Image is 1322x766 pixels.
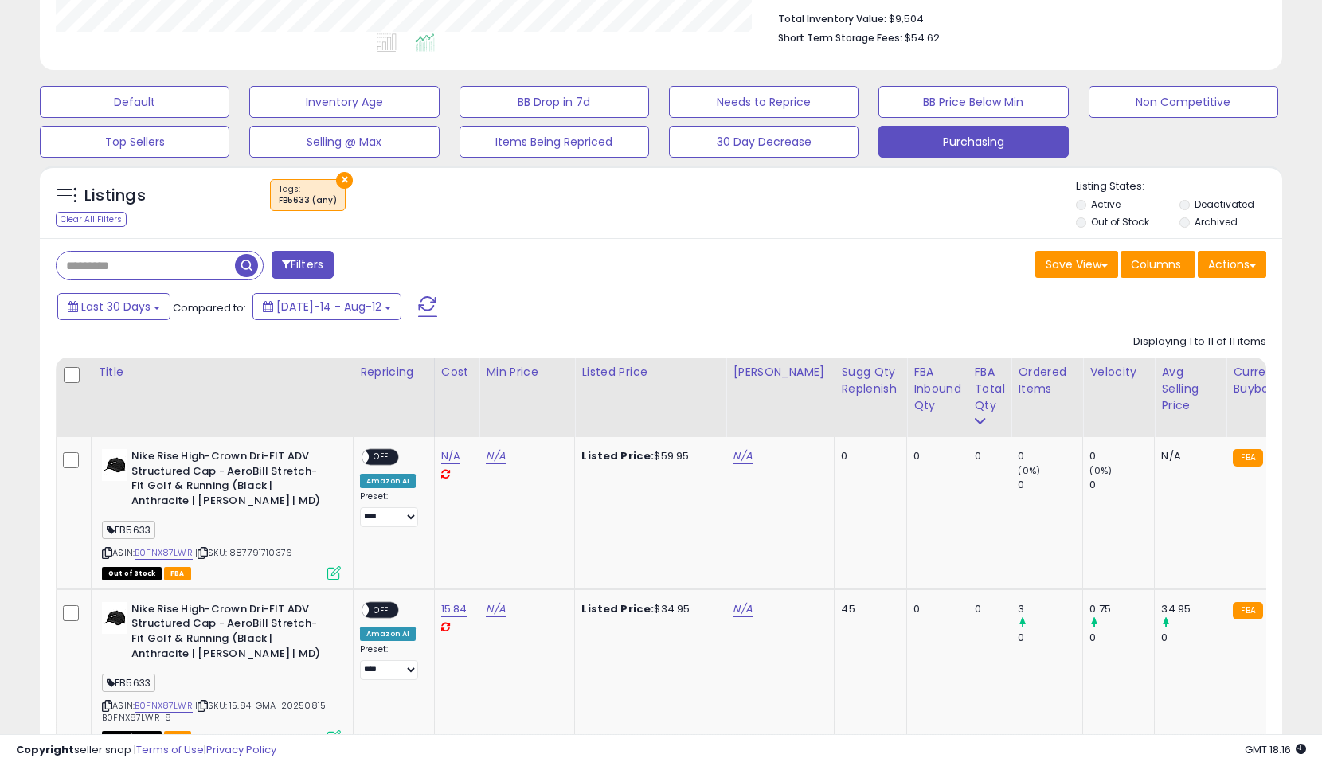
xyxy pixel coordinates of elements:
div: Title [98,364,346,381]
div: 0 [1018,631,1082,645]
div: Sugg Qty Replenish [841,364,900,397]
div: Clear All Filters [56,212,127,227]
button: 30 Day Decrease [669,126,859,158]
small: FBA [1233,602,1262,619]
strong: Copyright [16,742,74,757]
div: Displaying 1 to 11 of 11 items [1133,334,1266,350]
button: Inventory Age [249,86,439,118]
span: | SKU: 887791710376 [195,546,292,559]
a: N/A [733,448,752,464]
img: 21Hbx-NM-eL._SL40_.jpg [102,602,127,634]
span: FB5633 [102,521,155,539]
p: Listing States: [1076,179,1282,194]
b: Short Term Storage Fees: [778,31,902,45]
label: Active [1091,197,1121,211]
div: 0 [1018,449,1082,463]
span: 2025-09-12 18:16 GMT [1245,742,1306,757]
div: 0 [913,602,956,616]
b: Listed Price: [581,448,654,463]
a: N/A [441,448,460,464]
div: Ordered Items [1018,364,1076,397]
button: Selling @ Max [249,126,439,158]
a: N/A [733,601,752,617]
b: Nike Rise High-Crown Dri-FIT ADV Structured Cap - AeroBill Stretch-Fit Golf & Running (Black | An... [131,602,325,665]
label: Deactivated [1195,197,1254,211]
div: 3 [1018,602,1082,616]
div: FBA Total Qty [975,364,1005,414]
div: 0 [975,602,999,616]
div: Avg Selling Price [1161,364,1219,414]
div: 45 [841,602,894,616]
div: Current Buybox Price [1233,364,1315,397]
span: Columns [1131,256,1181,272]
div: $59.95 [581,449,714,463]
div: 0 [841,449,894,463]
small: (0%) [1089,464,1112,477]
div: 0.75 [1089,602,1154,616]
div: N/A [1161,449,1214,463]
button: BB Drop in 7d [460,86,649,118]
th: Please note that this number is a calculation based on your required days of coverage and your ve... [835,358,907,437]
button: Default [40,86,229,118]
div: Amazon AI [360,474,416,488]
b: Listed Price: [581,601,654,616]
div: 0 [913,449,956,463]
div: 34.95 [1161,602,1226,616]
span: FBA [164,567,191,580]
span: All listings that are currently out of stock and unavailable for purchase on Amazon [102,567,162,580]
a: 15.84 [441,601,467,617]
div: Preset: [360,491,422,527]
img: 21Hbx-NM-eL._SL40_.jpg [102,449,127,481]
button: Non Competitive [1089,86,1278,118]
button: Purchasing [878,126,1068,158]
button: Filters [272,251,334,279]
label: Out of Stock [1091,215,1149,229]
div: FB5633 (any) [279,195,337,206]
div: Amazon AI [360,627,416,641]
div: Repricing [360,364,428,381]
button: Last 30 Days [57,293,170,320]
b: Nike Rise High-Crown Dri-FIT ADV Structured Cap - AeroBill Stretch-Fit Golf & Running (Black | An... [131,449,325,512]
div: 0 [1089,478,1154,492]
span: OFF [369,603,394,616]
a: N/A [486,448,505,464]
button: [DATE]-14 - Aug-12 [252,293,401,320]
div: ASIN: [102,602,341,742]
button: BB Price Below Min [878,86,1068,118]
div: Min Price [486,364,568,381]
a: B0FNX87LWR [135,546,193,560]
div: Velocity [1089,364,1148,381]
div: 0 [1089,449,1154,463]
button: Items Being Repriced [460,126,649,158]
span: Compared to: [173,300,246,315]
small: FBA [1233,449,1262,467]
a: Terms of Use [136,742,204,757]
div: 0 [1089,631,1154,645]
button: Needs to Reprice [669,86,859,118]
a: B0FNX87LWR [135,699,193,713]
a: Privacy Policy [206,742,276,757]
b: Total Inventory Value: [778,12,886,25]
div: 0 [1161,631,1226,645]
small: (0%) [1018,464,1040,477]
div: 0 [975,449,999,463]
span: Last 30 Days [81,299,151,315]
label: Archived [1195,215,1238,229]
div: Preset: [360,644,422,680]
div: FBA inbound Qty [913,364,961,414]
span: FB5633 [102,674,155,692]
div: [PERSON_NAME] [733,364,827,381]
button: Save View [1035,251,1118,278]
a: N/A [486,601,505,617]
div: Listed Price [581,364,719,381]
div: $34.95 [581,602,714,616]
h5: Listings [84,185,146,207]
div: 0 [1018,478,1082,492]
button: × [336,172,353,189]
div: Cost [441,364,473,381]
div: seller snap | | [16,743,276,758]
span: [DATE]-14 - Aug-12 [276,299,381,315]
div: ASIN: [102,449,341,578]
span: $54.62 [905,30,940,45]
button: Top Sellers [40,126,229,158]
